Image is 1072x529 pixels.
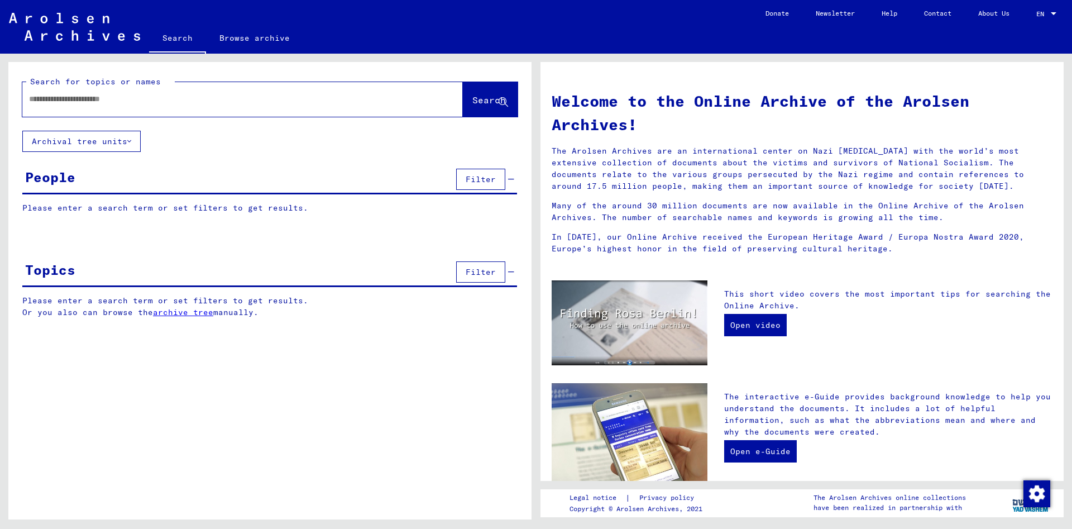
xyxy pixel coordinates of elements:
[22,295,518,318] p: Please enter a search term or set filters to get results. Or you also can browse the manually.
[630,492,707,504] a: Privacy policy
[149,25,206,54] a: Search
[30,77,161,87] mat-label: Search for topics or names
[813,503,966,513] p: have been realized in partnership with
[724,440,797,463] a: Open e-Guide
[153,307,213,317] a: archive tree
[552,383,707,487] img: eguide.jpg
[552,145,1052,192] p: The Arolsen Archives are an international center on Nazi [MEDICAL_DATA] with the world’s most ext...
[466,174,496,184] span: Filter
[552,280,707,365] img: video.jpg
[206,25,303,51] a: Browse archive
[724,288,1052,312] p: This short video covers the most important tips for searching the Online Archive.
[9,13,140,41] img: Arolsen_neg.svg
[724,391,1052,438] p: The interactive e-Guide provides background knowledge to help you understand the documents. It in...
[22,202,517,214] p: Please enter a search term or set filters to get results.
[25,260,75,280] div: Topics
[25,167,75,187] div: People
[1010,489,1052,517] img: yv_logo.png
[1023,480,1050,507] img: Change consent
[724,314,787,336] a: Open video
[456,169,505,190] button: Filter
[22,131,141,152] button: Archival tree units
[463,82,518,117] button: Search
[472,94,506,106] span: Search
[552,200,1052,223] p: Many of the around 30 million documents are now available in the Online Archive of the Arolsen Ar...
[552,89,1052,136] h1: Welcome to the Online Archive of the Arolsen Archives!
[456,261,505,283] button: Filter
[466,267,496,277] span: Filter
[569,504,707,514] p: Copyright © Arolsen Archives, 2021
[569,492,707,504] div: |
[813,493,966,503] p: The Arolsen Archives online collections
[552,231,1052,255] p: In [DATE], our Online Archive received the European Heritage Award / Europa Nostra Award 2020, Eu...
[1023,480,1050,507] div: Change consent
[569,492,625,504] a: Legal notice
[1036,10,1049,18] span: EN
